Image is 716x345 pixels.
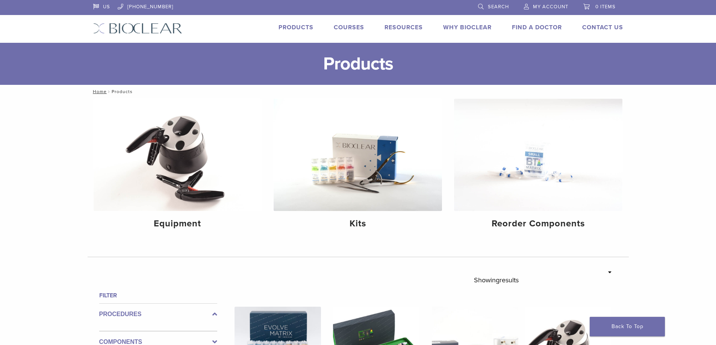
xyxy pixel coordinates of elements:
[590,317,665,336] a: Back To Top
[582,24,623,31] a: Contact Us
[512,24,562,31] a: Find A Doctor
[334,24,364,31] a: Courses
[280,217,436,231] h4: Kits
[454,99,622,211] img: Reorder Components
[107,90,112,93] span: /
[94,99,262,235] a: Equipment
[595,4,616,10] span: 0 items
[91,89,107,94] a: Home
[384,24,423,31] a: Resources
[279,24,313,31] a: Products
[99,291,217,300] h4: Filter
[100,217,256,231] h4: Equipment
[274,99,442,211] img: Kits
[460,217,616,231] h4: Reorder Components
[99,310,217,319] label: Procedures
[533,4,568,10] span: My Account
[488,4,509,10] span: Search
[443,24,492,31] a: Why Bioclear
[88,85,629,98] nav: Products
[93,23,182,34] img: Bioclear
[454,99,622,235] a: Reorder Components
[474,272,519,288] p: Showing results
[94,99,262,211] img: Equipment
[274,99,442,235] a: Kits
